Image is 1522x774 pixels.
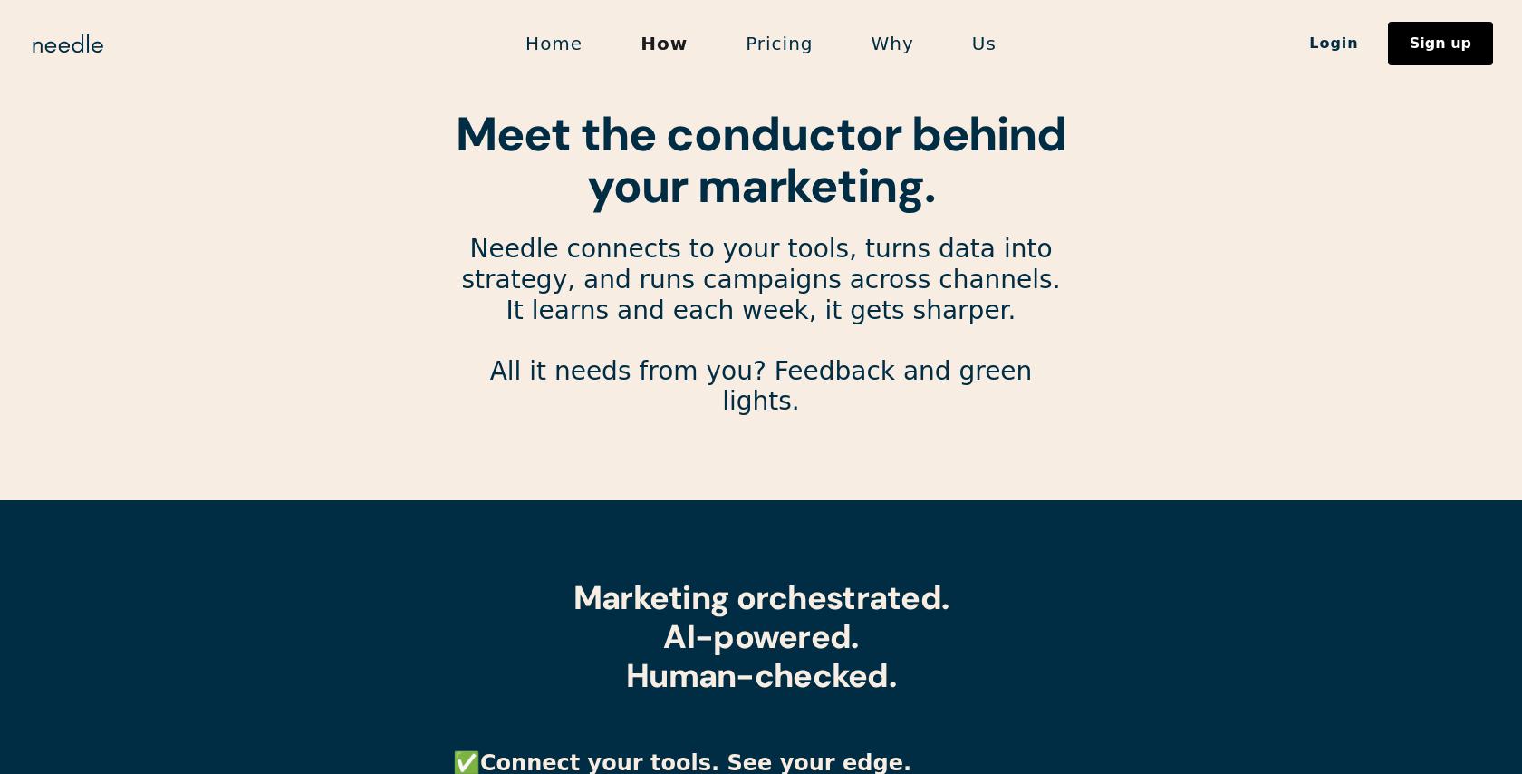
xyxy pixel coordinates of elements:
[1410,36,1471,51] div: Sign up
[612,24,717,63] a: How
[453,234,1069,447] p: Needle connects to your tools, turns data into strategy, and runs campaigns across channels. It l...
[1388,22,1493,65] a: Sign up
[943,24,1026,63] a: Us
[456,103,1065,217] strong: Meet the conductor behind your marketing.
[573,576,949,697] strong: Marketing orchestrated. AI-powered. Human-checked.
[496,24,612,63] a: Home
[717,24,842,63] a: Pricing
[843,24,943,63] a: Why
[1280,28,1388,59] a: Login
